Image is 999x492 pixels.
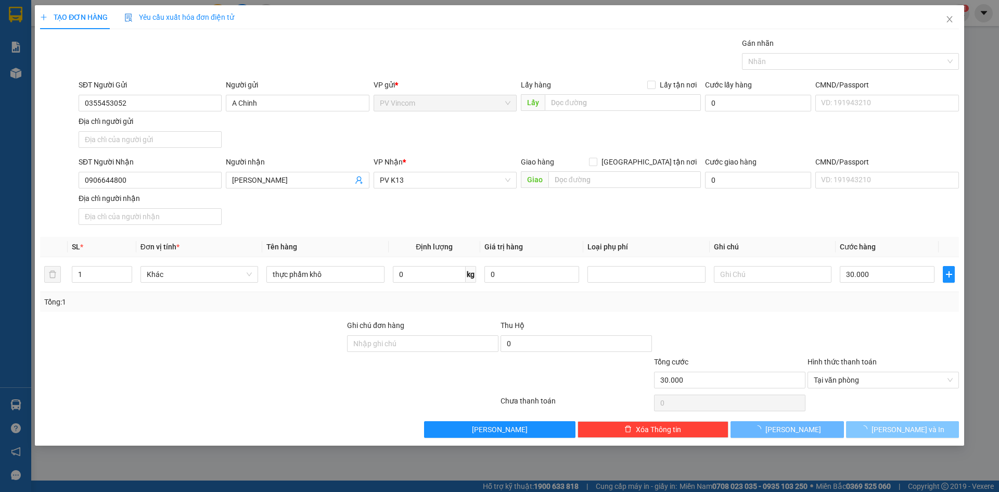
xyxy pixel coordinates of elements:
[654,358,688,366] span: Tổng cước
[72,243,80,251] span: SL
[710,237,836,257] th: Ghi chú
[501,321,524,330] span: Thu Hộ
[466,266,476,283] span: kg
[347,335,498,352] input: Ghi chú đơn hàng
[499,395,653,413] div: Chưa thanh toán
[79,193,222,204] div: Địa chỉ người nhận
[124,14,133,22] img: icon
[943,266,954,283] button: plus
[374,79,517,91] div: VP gửi
[548,171,701,188] input: Dọc đường
[124,13,234,21] span: Yêu cầu xuất hóa đơn điện tử
[943,270,954,279] span: plus
[860,425,872,433] span: loading
[266,243,297,251] span: Tên hàng
[424,421,575,438] button: [PERSON_NAME]
[484,243,523,251] span: Giá trị hàng
[636,424,681,435] span: Xóa Thông tin
[578,421,729,438] button: deleteXóa Thông tin
[935,5,964,34] button: Close
[79,131,222,148] input: Địa chỉ của người gửi
[44,266,61,283] button: delete
[815,79,958,91] div: CMND/Passport
[714,266,831,283] input: Ghi Chú
[380,172,510,188] span: PV K13
[765,424,821,435] span: [PERSON_NAME]
[79,79,222,91] div: SĐT Người Gửi
[872,424,944,435] span: [PERSON_NAME] và In
[705,172,811,188] input: Cước giao hàng
[226,156,369,168] div: Người nhận
[705,81,752,89] label: Cước lấy hàng
[472,424,528,435] span: [PERSON_NAME]
[40,14,47,21] span: plus
[147,267,252,282] span: Khác
[846,421,959,438] button: [PERSON_NAME] và In
[656,79,701,91] span: Lấy tận nơi
[226,79,369,91] div: Người gửi
[545,94,701,111] input: Dọc đường
[79,156,222,168] div: SĐT Người Nhận
[347,321,404,330] label: Ghi chú đơn hàng
[814,372,953,388] span: Tại văn phòng
[705,158,757,166] label: Cước giao hàng
[374,158,403,166] span: VP Nhận
[705,95,811,111] input: Cước lấy hàng
[79,208,222,225] input: Địa chỉ của người nhận
[266,266,384,283] input: VD: Bàn, Ghế
[521,158,554,166] span: Giao hàng
[815,156,958,168] div: CMND/Passport
[416,243,453,251] span: Định lượng
[731,421,843,438] button: [PERSON_NAME]
[521,94,545,111] span: Lấy
[355,176,363,184] span: user-add
[840,243,876,251] span: Cước hàng
[521,81,551,89] span: Lấy hàng
[945,15,954,23] span: close
[808,358,877,366] label: Hình thức thanh toán
[484,266,579,283] input: 0
[583,237,709,257] th: Loại phụ phí
[597,156,701,168] span: [GEOGRAPHIC_DATA] tận nơi
[754,425,765,433] span: loading
[521,171,548,188] span: Giao
[380,95,510,111] span: PV Vincom
[79,116,222,127] div: Địa chỉ người gửi
[624,425,632,434] span: delete
[742,39,774,47] label: Gán nhãn
[140,243,180,251] span: Đơn vị tính
[40,13,108,21] span: TẠO ĐƠN HÀNG
[44,296,386,308] div: Tổng: 1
